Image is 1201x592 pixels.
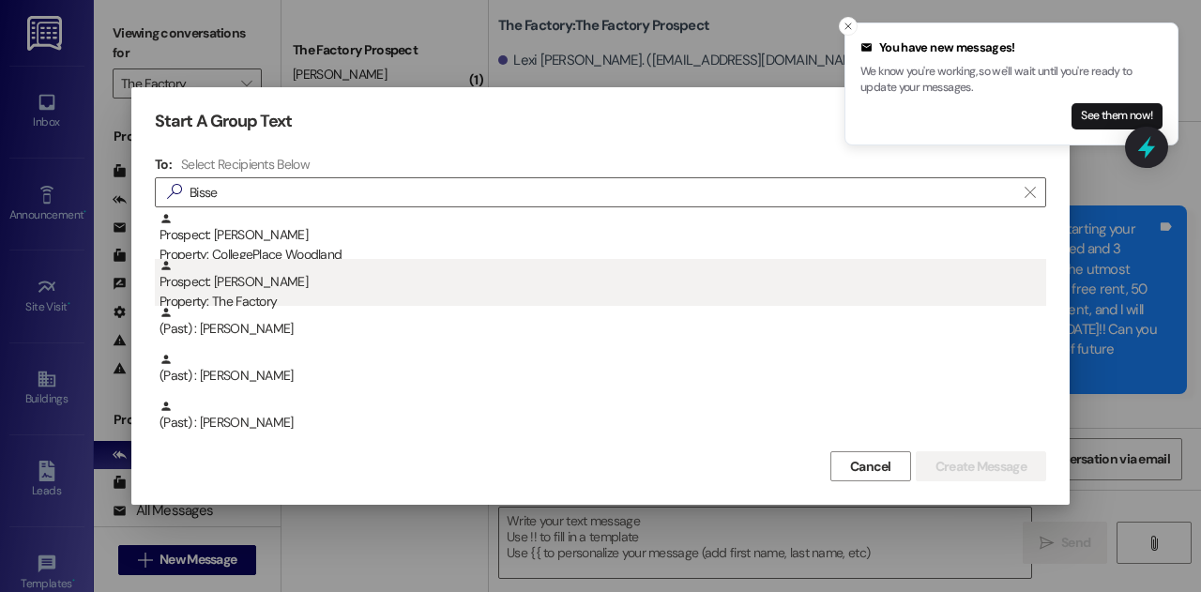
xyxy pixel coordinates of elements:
h3: Start A Group Text [155,111,292,132]
p: We know you're working, so we'll wait until you're ready to update your messages. [860,64,1163,97]
div: (Past) : [PERSON_NAME] [160,400,1046,433]
button: Close toast [839,17,858,36]
div: Property: CollegePlace Woodland [160,245,1046,265]
span: Create Message [935,457,1026,477]
div: (Past) : [PERSON_NAME] [160,306,1046,339]
i:  [1025,185,1035,200]
button: Clear text [1015,178,1045,206]
div: Prospect: [PERSON_NAME] [160,212,1046,266]
div: Prospect: [PERSON_NAME] [160,259,1046,312]
button: Create Message [916,451,1046,481]
div: Property: The Factory [160,292,1046,311]
div: (Past) : [PERSON_NAME] [160,353,1046,386]
div: Prospect: [PERSON_NAME]Property: CollegePlace Woodland [155,212,1046,259]
input: Search for any contact or apartment [190,179,1015,205]
div: You have new messages! [860,38,1163,57]
div: (Past) : [PERSON_NAME] [155,306,1046,353]
h3: To: [155,156,172,173]
button: Cancel [830,451,911,481]
h4: Select Recipients Below [181,156,310,173]
i:  [160,182,190,202]
div: Prospect: [PERSON_NAME]Property: The Factory [155,259,1046,306]
div: (Past) : [PERSON_NAME] [155,400,1046,447]
button: See them now! [1072,103,1163,129]
div: (Past) : [PERSON_NAME] [155,353,1046,400]
span: Cancel [850,457,891,477]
